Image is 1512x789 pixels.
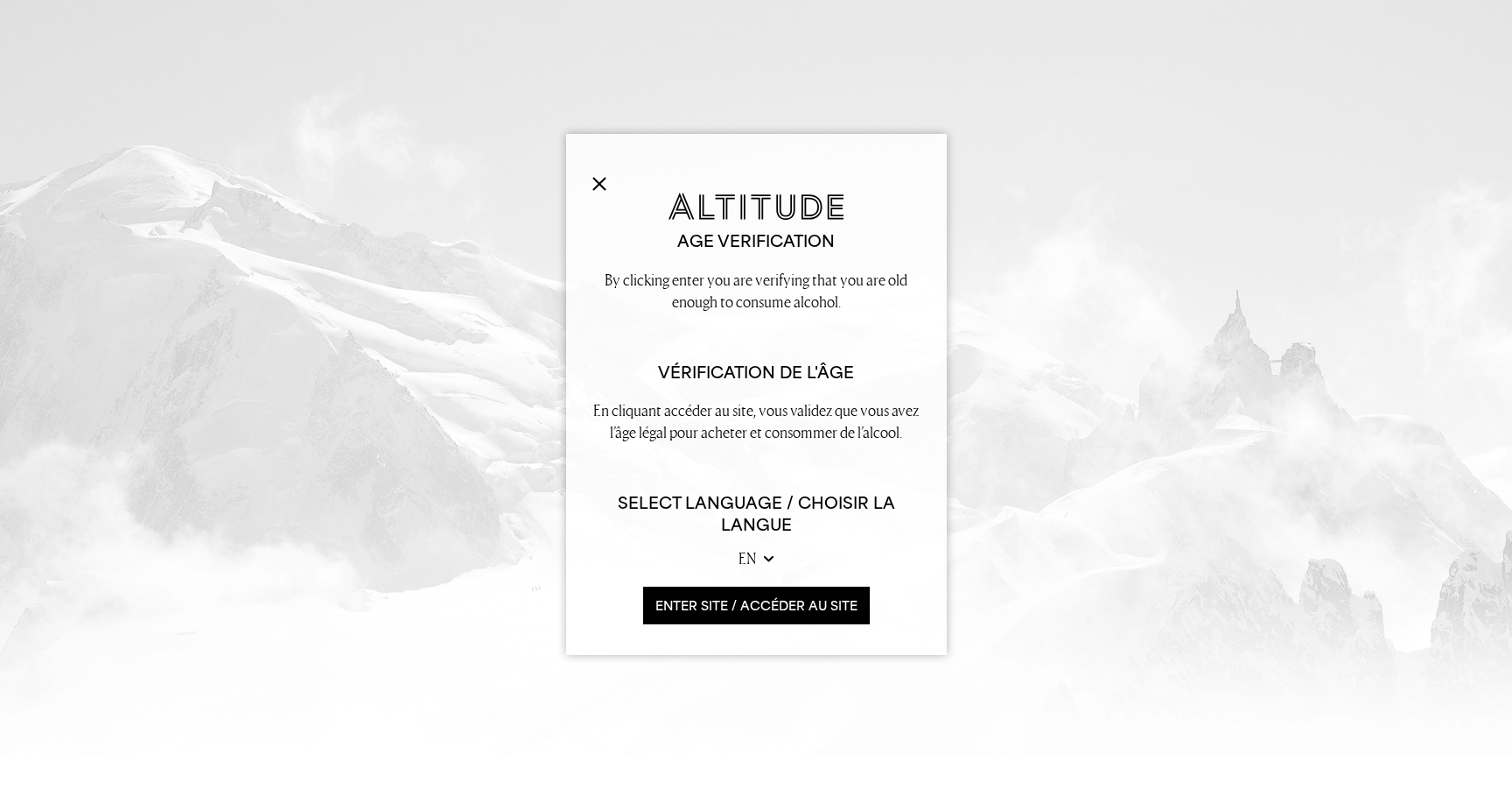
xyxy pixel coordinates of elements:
img: Altitude Gin [668,193,843,220]
h6: Select Language / Choisir la langue [592,492,920,536]
img: Close [592,177,606,191]
p: By clicking enter you are verifying that you are old enough to consume alcohol. [592,269,920,313]
p: En cliquant accéder au site, vous validez que vous avez l’âge légal pour acheter et consommer de ... [592,399,920,443]
h2: Vérification de l'âge [592,362,920,384]
button: ENTER SITE / accéder au site [643,587,870,624]
h2: Age verification [592,230,920,252]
